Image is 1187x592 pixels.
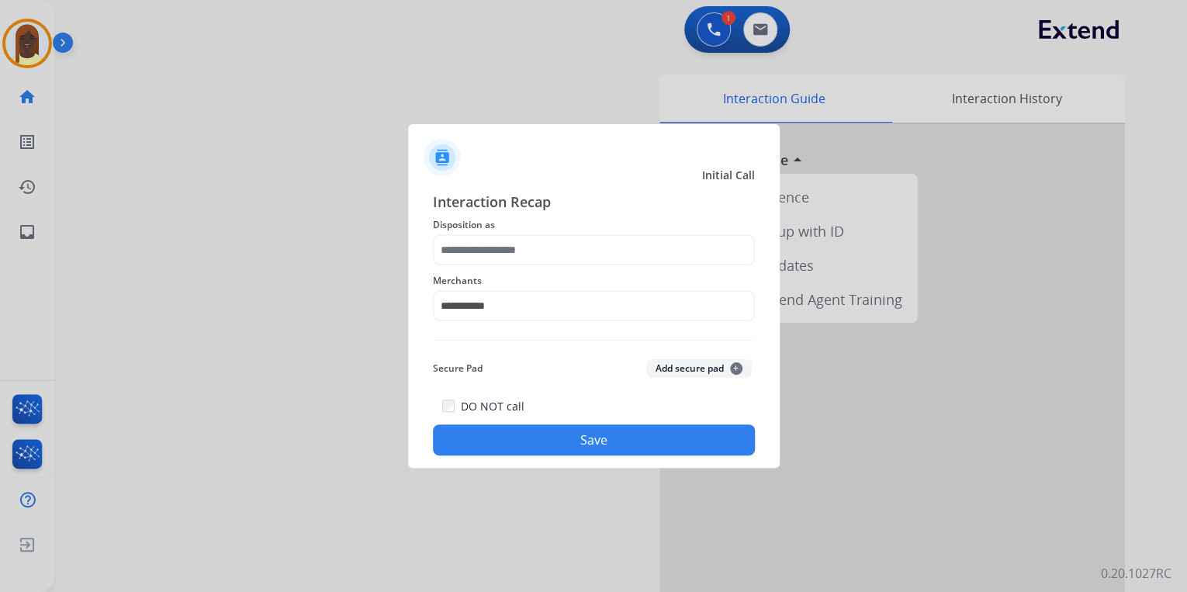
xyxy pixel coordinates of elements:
button: Add secure pad+ [646,359,752,378]
p: 0.20.1027RC [1101,564,1171,583]
img: contactIcon [424,139,461,176]
span: Disposition as [433,216,755,234]
span: Initial Call [702,168,755,183]
span: Secure Pad [433,359,483,378]
img: contact-recap-line.svg [433,340,755,341]
button: Save [433,424,755,455]
label: DO NOT call [461,399,524,414]
span: + [730,362,742,375]
span: Merchants [433,272,755,290]
span: Interaction Recap [433,191,755,216]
